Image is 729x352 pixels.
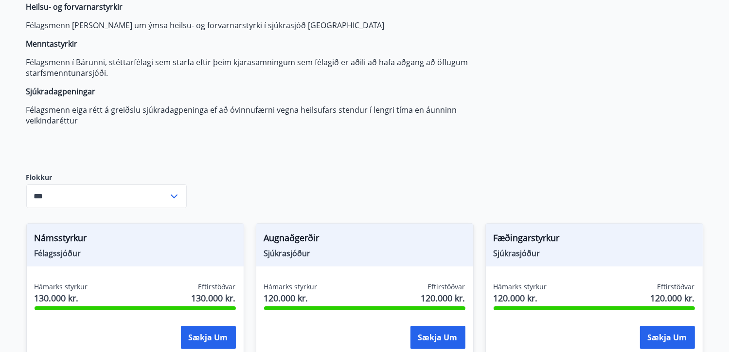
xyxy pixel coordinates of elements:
[26,57,485,78] p: Félagsmenn í Bárunni, stéttarfélagi sem starfa eftir þeim kjarasamningum sem félagið er aðili að ...
[181,326,236,349] button: Sækja um
[26,1,123,12] strong: Heilsu- og forvarnarstyrkir
[651,292,695,304] span: 120.000 kr.
[428,282,465,292] span: Eftirstöðvar
[26,105,485,126] p: Félagsmenn eiga rétt á greiðslu sjúkradagpeninga ef að óvinnufærni vegna heilsufars stendur í len...
[26,38,78,49] strong: Menntastyrkir
[264,248,465,259] span: Sjúkrasjóður
[658,282,695,292] span: Eftirstöðvar
[640,326,695,349] button: Sækja um
[192,292,236,304] span: 130.000 kr.
[198,282,236,292] span: Eftirstöðvar
[410,326,465,349] button: Sækja um
[494,248,695,259] span: Sjúkrasjóður
[494,282,547,292] span: Hámarks styrkur
[26,86,96,97] strong: Sjúkradagpeningar
[264,231,465,248] span: Augnaðgerðir
[35,292,88,304] span: 130.000 kr.
[494,231,695,248] span: Fæðingarstyrkur
[264,282,318,292] span: Hámarks styrkur
[35,248,236,259] span: Félagssjóður
[494,292,547,304] span: 120.000 kr.
[26,20,485,31] p: Félagsmenn [PERSON_NAME] um ýmsa heilsu- og forvarnarstyrki í sjúkrasjóð [GEOGRAPHIC_DATA]
[421,292,465,304] span: 120.000 kr.
[26,173,187,182] label: Flokkur
[35,282,88,292] span: Hámarks styrkur
[35,231,236,248] span: Námsstyrkur
[264,292,318,304] span: 120.000 kr.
